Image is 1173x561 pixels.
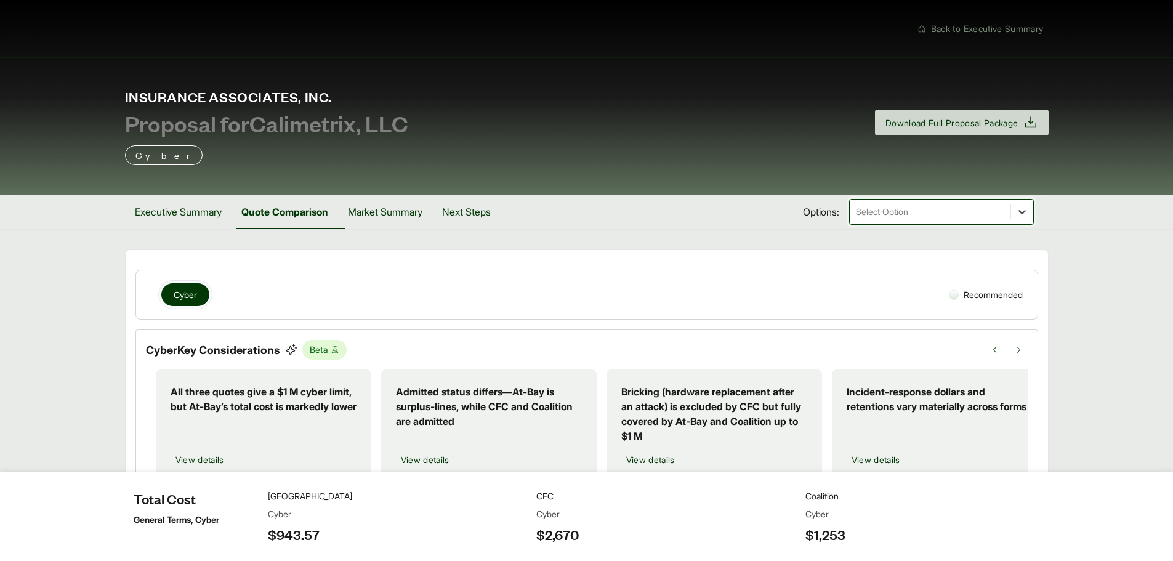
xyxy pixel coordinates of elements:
[944,283,1028,306] div: Recommended
[171,384,357,414] p: All three quotes give a $1 M cyber limit, but At-Bay’s total cost is markedly lower
[232,195,338,229] button: Quote Comparison
[621,448,680,471] button: View details
[146,342,280,358] p: Cyber Key Considerations
[852,453,900,466] span: View details
[913,17,1049,40] button: Back to Executive Summary
[885,116,1018,129] span: Download Full Proposal Package
[626,453,675,466] span: View details
[401,453,449,466] span: View details
[161,283,209,306] button: Cyber
[573,541,598,552] span: Quote 2
[302,340,347,360] span: Beta
[310,541,411,552] span: Quote 1
[125,87,408,106] span: Insurance Associates, Inc.
[175,453,224,466] span: View details
[125,195,232,229] button: Executive Summary
[847,448,905,471] button: View details
[621,384,807,443] p: Bricking (hardware replacement after an attack) is excluded by CFC but fully covered by At-Bay an...
[135,148,192,163] p: Cyber
[171,448,229,471] button: View details
[875,110,1049,135] button: Download Full Proposal Package
[432,195,501,229] button: Next Steps
[174,288,197,301] span: Cyber
[338,195,432,229] button: Market Summary
[835,541,876,552] span: Quote 3
[396,448,454,471] button: View details
[803,204,839,219] span: Options:
[396,384,582,429] p: Admitted status differs—At-Bay is surplus-lines, while CFC and Coalition are admitted
[931,22,1044,35] span: Back to Executive Summary
[847,384,1033,414] p: Incident-response dollars and retentions vary materially across forms
[125,111,408,135] span: Proposal for Calimetrix, LLC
